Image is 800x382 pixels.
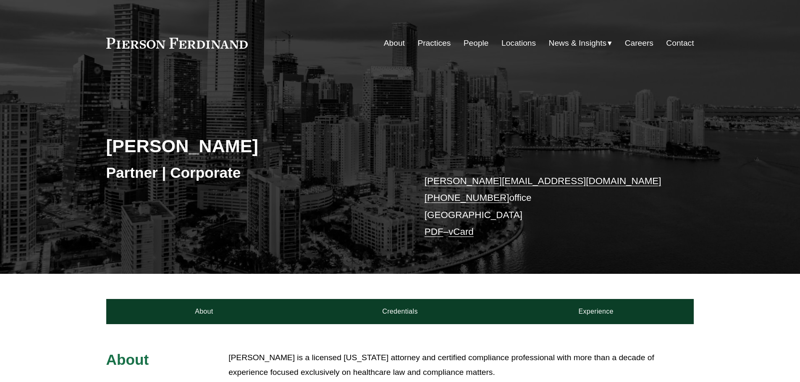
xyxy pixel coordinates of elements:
[106,299,302,324] a: About
[228,351,694,379] p: [PERSON_NAME] is a licensed [US_STATE] attorney and certified compliance professional with more t...
[425,173,669,240] p: office [GEOGRAPHIC_DATA] –
[549,35,612,51] a: folder dropdown
[384,35,405,51] a: About
[425,226,443,237] a: PDF
[549,36,607,51] span: News & Insights
[498,299,694,324] a: Experience
[425,176,661,186] a: [PERSON_NAME][EMAIL_ADDRESS][DOMAIN_NAME]
[464,35,489,51] a: People
[666,35,694,51] a: Contact
[501,35,536,51] a: Locations
[302,299,498,324] a: Credentials
[625,35,653,51] a: Careers
[449,226,474,237] a: vCard
[417,35,451,51] a: Practices
[106,164,400,182] h3: Partner | Corporate
[106,135,400,157] h2: [PERSON_NAME]
[425,192,509,203] a: [PHONE_NUMBER]
[106,351,149,368] span: About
